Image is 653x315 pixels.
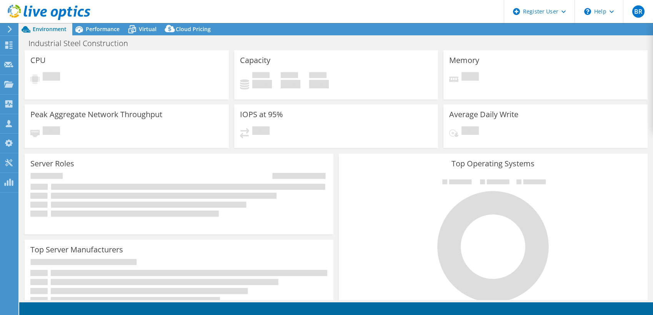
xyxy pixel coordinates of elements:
h3: Peak Aggregate Network Throughput [30,110,162,119]
span: Cloud Pricing [176,25,211,33]
h3: Top Operating Systems [345,159,642,168]
span: Total [309,72,326,80]
h3: Server Roles [30,159,74,168]
h4: 0 GiB [309,80,329,88]
span: BR [632,5,645,18]
span: Environment [33,25,67,33]
span: Virtual [139,25,157,33]
h3: Top Server Manufacturers [30,245,123,254]
svg: \n [584,8,591,15]
h3: IOPS at 95% [240,110,283,119]
span: Used [252,72,270,80]
span: Performance [86,25,120,33]
span: Free [281,72,298,80]
h3: Average Daily Write [449,110,518,119]
span: Pending [252,126,270,137]
h3: Capacity [240,56,270,65]
h3: CPU [30,56,46,65]
span: Pending [43,126,60,137]
h3: Memory [449,56,479,65]
span: Pending [43,72,60,83]
h4: 0 GiB [281,80,300,88]
span: Pending [461,72,479,83]
span: Pending [461,126,479,137]
h1: Industrial Steel Construction [25,39,140,48]
h4: 0 GiB [252,80,272,88]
